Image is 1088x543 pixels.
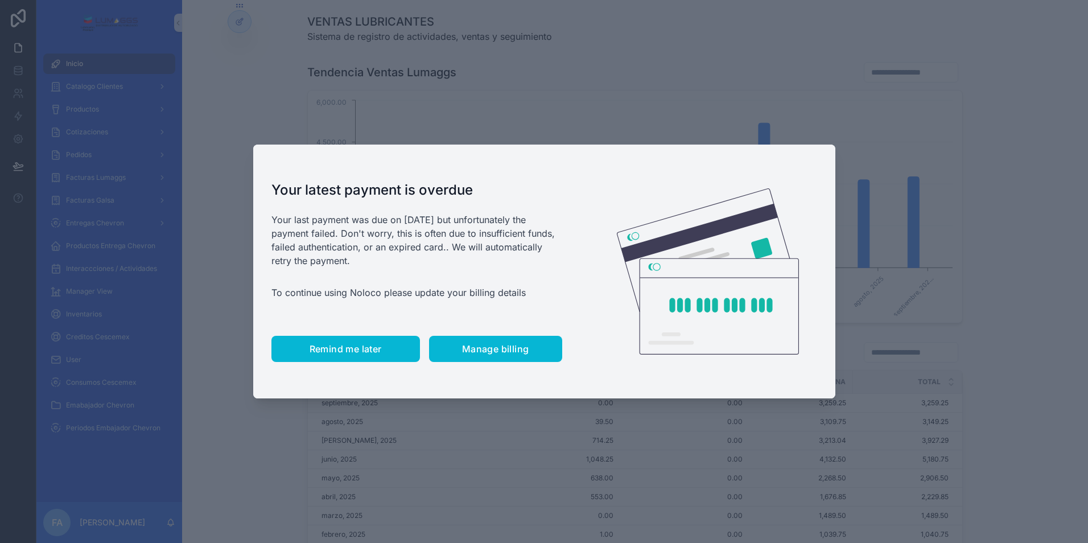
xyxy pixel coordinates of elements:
button: Manage billing [429,336,562,362]
p: To continue using Noloco please update your billing details [271,286,562,299]
button: Remind me later [271,336,420,362]
p: Your last payment was due on [DATE] but unfortunately the payment failed. Don't worry, this is of... [271,213,562,268]
span: Manage billing [462,343,529,355]
img: Credit card illustration [617,188,799,355]
h1: Your latest payment is overdue [271,181,562,199]
span: Remind me later [310,343,382,355]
